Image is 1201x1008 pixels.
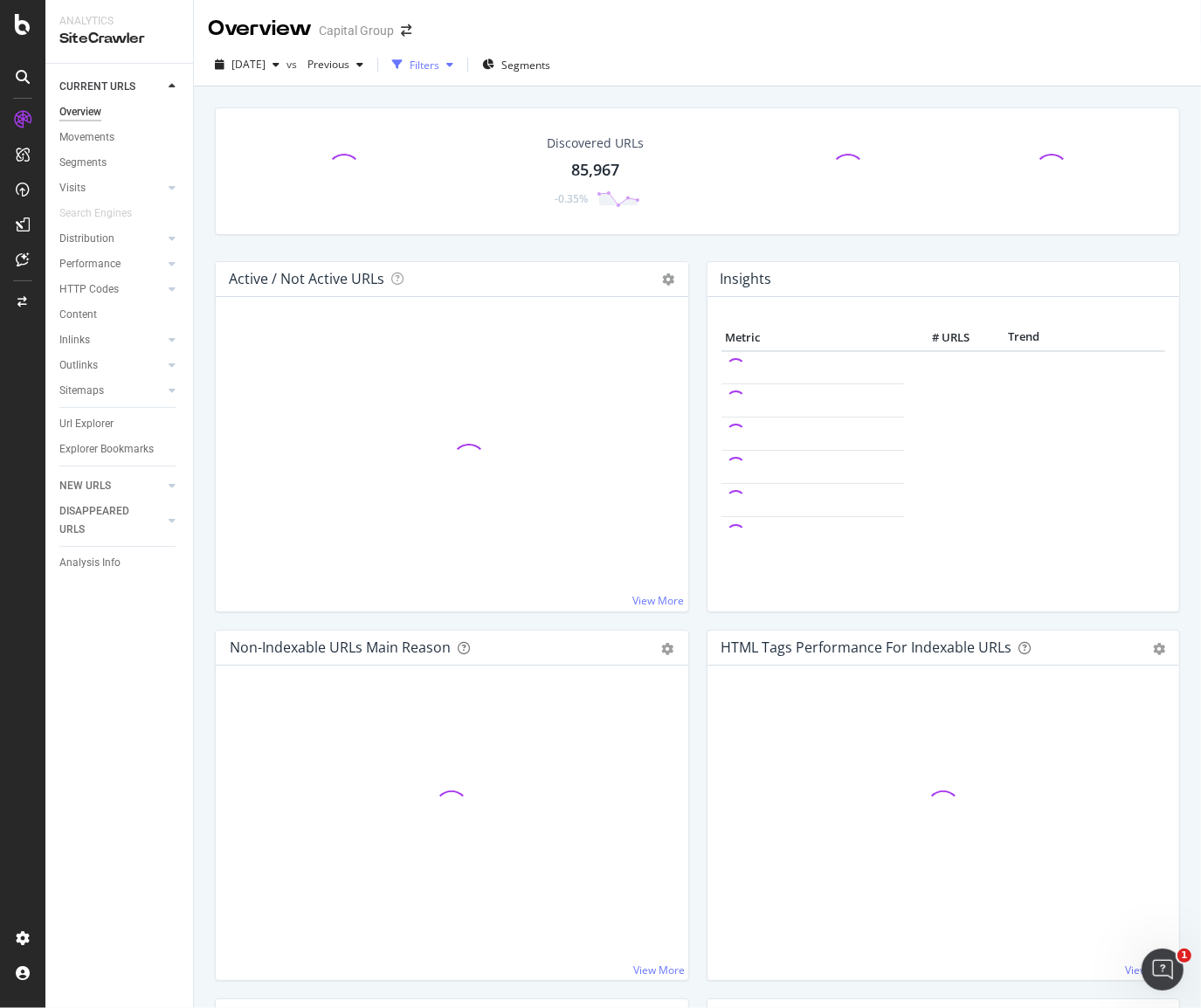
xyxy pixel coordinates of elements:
[230,639,451,656] div: Non-Indexable URLs Main Reason
[59,356,163,375] a: Outlinks
[572,159,620,182] div: 85,967
[300,57,349,72] span: Previous
[59,356,98,375] div: Outlinks
[286,57,300,72] span: vs
[59,306,97,324] div: Content
[59,554,181,572] a: Analysis Info
[721,267,772,291] h4: Insights
[59,255,163,273] a: Performance
[59,14,179,29] div: Analytics
[59,204,132,223] div: Search Engines
[721,325,904,351] th: Metric
[59,415,114,433] div: Url Explorer
[59,382,163,400] a: Sitemaps
[59,230,114,248] div: Distribution
[231,57,266,72] span: 2025 Sep. 5th
[59,128,181,147] a: Movements
[59,154,107,172] div: Segments
[410,58,439,72] div: Filters
[1125,963,1177,977] a: View More
[59,280,163,299] a: HTTP Codes
[59,440,181,459] a: Explorer Bookmarks
[59,103,181,121] a: Overview
[59,502,148,539] div: DISAPPEARED URLS
[633,593,685,608] a: View More
[208,51,286,79] button: [DATE]
[548,135,645,152] div: Discovered URLs
[319,22,394,39] div: Capital Group
[59,103,101,121] div: Overview
[59,78,135,96] div: CURRENT URLS
[229,267,384,291] h4: Active / Not Active URLs
[59,154,181,172] a: Segments
[59,306,181,324] a: Content
[300,51,370,79] button: Previous
[59,440,154,459] div: Explorer Bookmarks
[634,963,686,977] a: View More
[385,51,460,79] button: Filters
[59,331,90,349] div: Inlinks
[904,325,974,351] th: # URLS
[1142,949,1184,991] iframe: Intercom live chat
[59,331,163,349] a: Inlinks
[1177,949,1191,963] span: 1
[59,255,121,273] div: Performance
[401,24,411,37] div: arrow-right-arrow-left
[208,14,312,44] div: Overview
[59,204,149,223] a: Search Engines
[974,325,1073,351] th: Trend
[59,477,111,495] div: NEW URLS
[59,415,181,433] a: Url Explorer
[59,78,163,96] a: CURRENT URLS
[59,29,179,49] div: SiteCrawler
[59,179,163,197] a: Visits
[555,191,588,206] div: -0.35%
[59,179,86,197] div: Visits
[59,502,163,539] a: DISAPPEARED URLS
[1153,643,1165,655] div: gear
[59,230,163,248] a: Distribution
[662,643,674,655] div: gear
[59,280,119,299] div: HTTP Codes
[59,477,163,495] a: NEW URLS
[721,639,1012,656] div: HTML Tags Performance for Indexable URLs
[475,51,557,79] button: Segments
[501,58,550,72] span: Segments
[59,554,121,572] div: Analysis Info
[59,382,104,400] div: Sitemaps
[59,128,114,147] div: Movements
[663,273,675,286] i: Options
